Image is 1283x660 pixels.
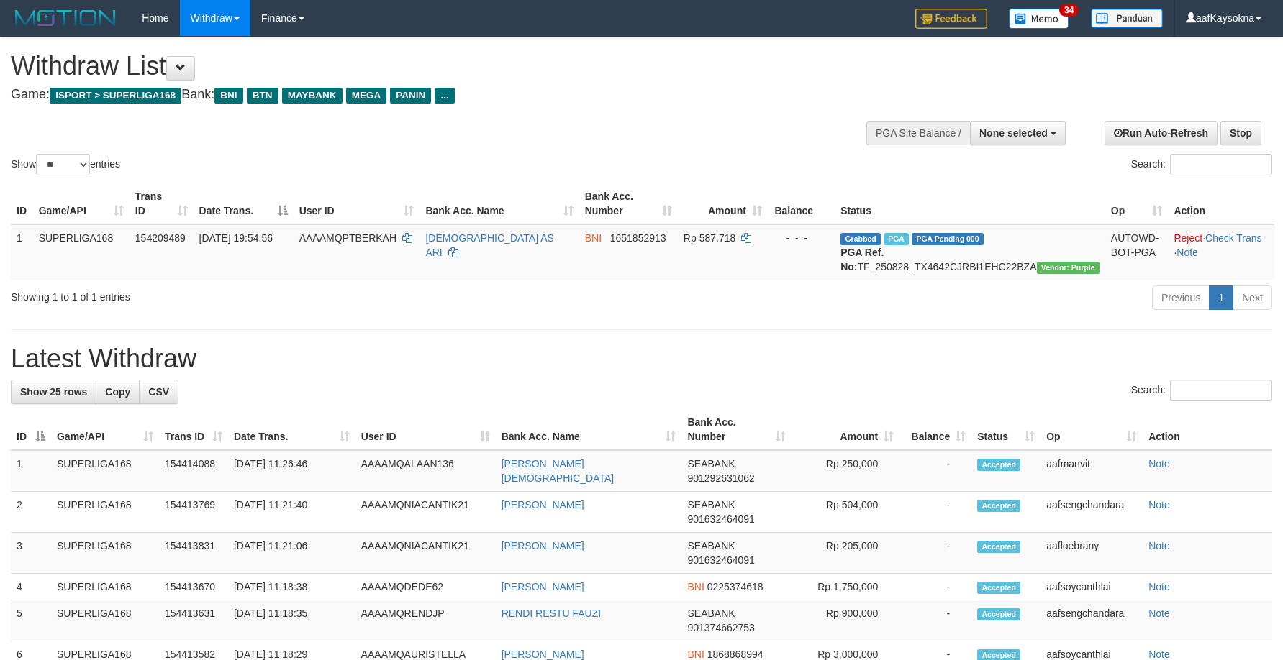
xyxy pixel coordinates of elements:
[915,9,987,29] img: Feedback.jpg
[50,88,181,104] span: ISPORT > SUPERLIGA168
[840,233,881,245] span: Grabbed
[1170,154,1272,175] input: Search:
[355,492,496,533] td: AAAAMQNIACANTIK21
[139,380,178,404] a: CSV
[687,554,754,566] span: Copy 901632464091 to clipboard
[792,574,899,600] td: Rp 1,750,000
[1041,409,1143,450] th: Op: activate to sort column ascending
[792,492,899,533] td: Rp 504,000
[1148,458,1170,469] a: Note
[51,450,159,492] td: SUPERLIGA168
[835,224,1105,280] td: TF_250828_TX4642CJRBI1EHC22BZA
[20,386,87,398] span: Show 25 rows
[1152,285,1210,310] a: Previous
[36,154,90,175] select: Showentries
[1143,409,1272,450] th: Action
[971,409,1041,450] th: Status: activate to sort column ascending
[1105,121,1218,145] a: Run Auto-Refresh
[11,574,51,600] td: 4
[299,232,396,244] span: AAAAMQPTBERKAH
[687,540,735,551] span: SEABANK
[1148,499,1170,510] a: Note
[355,409,496,450] th: User ID: activate to sort column ascending
[294,183,420,224] th: User ID: activate to sort column ascending
[51,533,159,574] td: SUPERLIGA168
[11,492,51,533] td: 2
[228,492,355,533] td: [DATE] 11:21:40
[1009,9,1069,29] img: Button%20Memo.svg
[687,648,704,660] span: BNI
[1174,232,1202,244] a: Reject
[899,450,971,492] td: -
[355,600,496,641] td: AAAAMQRENDJP
[899,492,971,533] td: -
[970,121,1066,145] button: None selected
[977,582,1020,594] span: Accepted
[247,88,278,104] span: BTN
[228,450,355,492] td: [DATE] 11:26:46
[681,409,792,450] th: Bank Acc. Number: activate to sort column ascending
[51,600,159,641] td: SUPERLIGA168
[687,581,704,592] span: BNI
[899,600,971,641] td: -
[979,127,1048,139] span: None selected
[11,224,33,280] td: 1
[1220,121,1261,145] a: Stop
[346,88,387,104] span: MEGA
[792,533,899,574] td: Rp 205,000
[425,232,553,258] a: [DEMOGRAPHIC_DATA] AS ARI
[1041,450,1143,492] td: aafmanvit
[840,247,884,272] b: PGA Ref. No:
[502,540,584,551] a: [PERSON_NAME]
[866,121,970,145] div: PGA Site Balance /
[792,600,899,641] td: Rp 900,000
[214,88,242,104] span: BNI
[159,600,228,641] td: 154413631
[687,499,735,510] span: SEABANK
[159,574,228,600] td: 154413670
[130,183,194,224] th: Trans ID: activate to sort column ascending
[355,450,496,492] td: AAAAMQALAAN136
[707,648,763,660] span: Copy 1868868994 to clipboard
[159,492,228,533] td: 154413769
[11,88,841,102] h4: Game: Bank:
[51,492,159,533] td: SUPERLIGA168
[1041,574,1143,600] td: aafsoycanthlai
[11,409,51,450] th: ID: activate to sort column descending
[884,233,909,245] span: Marked by aafchhiseyha
[835,183,1105,224] th: Status
[579,183,678,224] th: Bank Acc. Number: activate to sort column ascending
[1205,232,1262,244] a: Check Trans
[977,459,1020,471] span: Accepted
[502,581,584,592] a: [PERSON_NAME]
[1209,285,1233,310] a: 1
[96,380,140,404] a: Copy
[11,600,51,641] td: 5
[977,500,1020,512] span: Accepted
[1148,648,1170,660] a: Note
[51,409,159,450] th: Game/API: activate to sort column ascending
[1168,224,1274,280] td: · ·
[11,154,120,175] label: Show entries
[11,450,51,492] td: 1
[1105,183,1169,224] th: Op: activate to sort column ascending
[687,622,754,633] span: Copy 901374662753 to clipboard
[159,450,228,492] td: 154414088
[1148,581,1170,592] a: Note
[228,533,355,574] td: [DATE] 11:21:06
[1059,4,1079,17] span: 34
[502,648,584,660] a: [PERSON_NAME]
[194,183,294,224] th: Date Trans.: activate to sort column descending
[502,608,601,619] a: RENDI RESTU FAUZI
[11,284,524,304] div: Showing 1 to 1 of 1 entries
[678,183,768,224] th: Amount: activate to sort column ascending
[585,232,602,244] span: BNI
[610,232,666,244] span: Copy 1651852913 to clipboard
[228,574,355,600] td: [DATE] 11:18:38
[159,409,228,450] th: Trans ID: activate to sort column ascending
[912,233,984,245] span: PGA Pending
[11,344,1272,373] h1: Latest Withdraw
[11,52,841,81] h1: Withdraw List
[774,231,829,245] div: - - -
[687,458,735,469] span: SEABANK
